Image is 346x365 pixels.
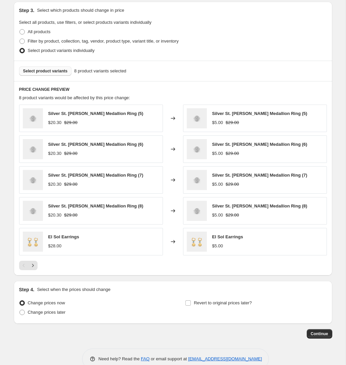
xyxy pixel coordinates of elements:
span: Continue [311,331,328,337]
img: Silver_Medallion_Ring_80x.jpg [187,201,207,221]
img: Silver_Medallion_Ring_80x.jpg [23,139,43,159]
img: Silver_Medallion_Ring_80x.jpg [187,108,207,128]
img: Silver_Medallion_Ring_80x.jpg [23,108,43,128]
div: $5.00 [212,243,223,249]
div: $20.30 [48,181,62,188]
span: Need help? Read the [99,356,141,361]
div: $5.00 [212,119,223,126]
img: Silver_Medallion_Ring_80x.jpg [187,170,207,190]
strike: $29.00 [64,119,77,126]
span: Silver St. [PERSON_NAME] Medallion Ring (8) [212,203,307,208]
strike: $29.00 [64,181,77,188]
strike: $29.00 [64,212,77,219]
span: 8 product variants selected [74,68,126,74]
strike: $29.00 [226,119,239,126]
span: El Sol Earrings [48,234,79,239]
a: FAQ [141,356,150,361]
img: El_Sol_80x.jpg [187,232,207,252]
h2: Step 4. [19,286,35,293]
span: Silver St. [PERSON_NAME] Medallion Ring (6) [212,142,307,147]
div: $5.00 [212,181,223,188]
span: All products [28,29,51,34]
button: Next [28,261,38,270]
span: Silver St. [PERSON_NAME] Medallion Ring (7) [48,173,143,178]
strike: $29.00 [64,150,77,157]
h2: Step 3. [19,7,35,14]
span: Select all products, use filters, or select products variants individually [19,20,152,25]
div: $20.30 [48,150,62,157]
img: El_Sol_80x.jpg [23,232,43,252]
span: El Sol Earrings [212,234,243,239]
h6: PRICE CHANGE PREVIEW [19,87,327,92]
strike: $29.00 [226,181,239,188]
span: Silver St. [PERSON_NAME] Medallion Ring (7) [212,173,307,178]
span: or email support at [150,356,188,361]
a: [EMAIL_ADDRESS][DOMAIN_NAME] [188,356,262,361]
strike: $29.00 [226,150,239,157]
span: 8 product variants would be affected by this price change: [19,95,130,100]
button: Continue [307,329,332,339]
nav: Pagination [19,261,38,270]
span: Change prices now [28,300,65,305]
span: Change prices later [28,310,66,315]
span: Filter by product, collection, tag, vendor, product type, variant title, or inventory [28,39,179,44]
p: Select which products should change in price [37,7,124,14]
strike: $29.00 [226,212,239,219]
div: $5.00 [212,150,223,157]
img: Silver_Medallion_Ring_80x.jpg [187,139,207,159]
img: Silver_Medallion_Ring_80x.jpg [23,170,43,190]
span: Silver St. [PERSON_NAME] Medallion Ring (5) [212,111,307,116]
img: Silver_Medallion_Ring_80x.jpg [23,201,43,221]
p: Select when the prices should change [37,286,110,293]
div: $5.00 [212,212,223,219]
div: $28.00 [48,243,62,249]
span: Select product variants [23,68,68,74]
button: Select product variants [19,66,72,76]
span: Revert to original prices later? [194,300,252,305]
span: Select product variants individually [28,48,95,53]
div: $20.30 [48,119,62,126]
div: $20.30 [48,212,62,219]
span: Silver St. [PERSON_NAME] Medallion Ring (5) [48,111,143,116]
span: Silver St. [PERSON_NAME] Medallion Ring (8) [48,203,143,208]
span: Silver St. [PERSON_NAME] Medallion Ring (6) [48,142,143,147]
